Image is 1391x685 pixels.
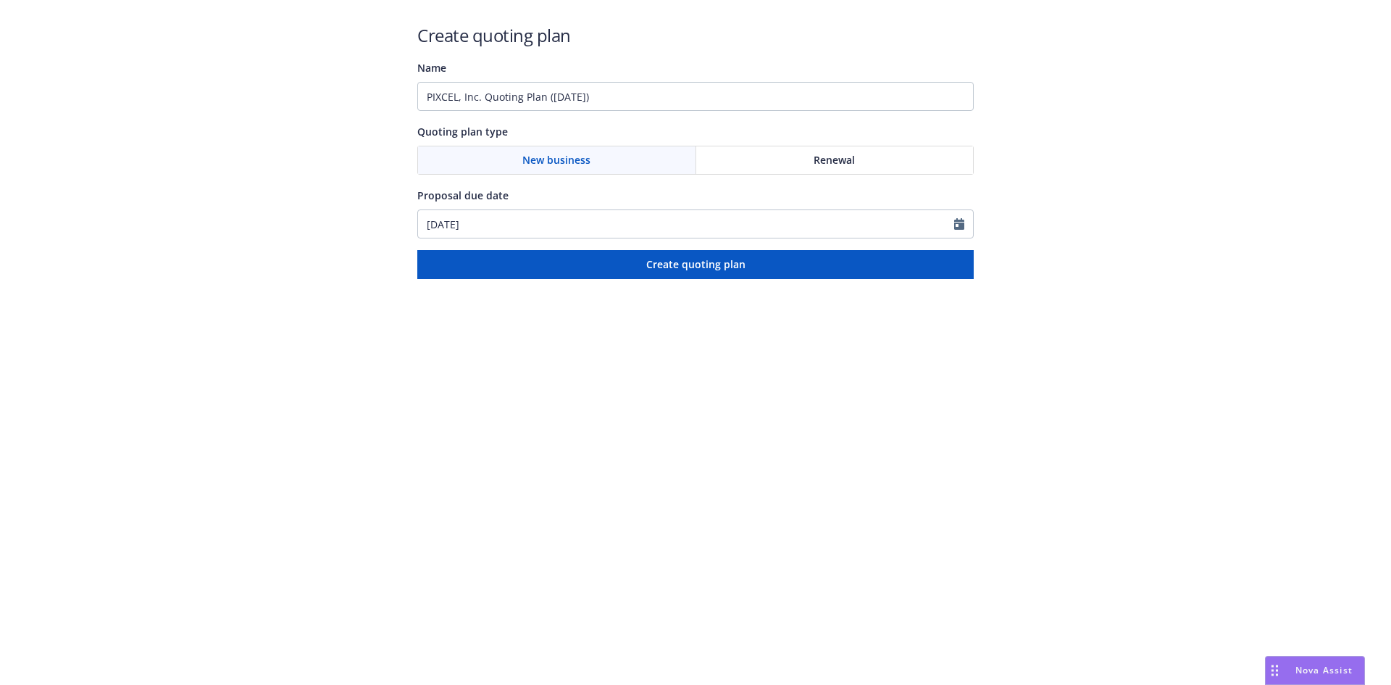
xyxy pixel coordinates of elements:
[954,218,964,230] svg: Calendar
[522,152,590,167] span: New business
[1295,664,1353,676] span: Nova Assist
[417,188,509,202] span: Proposal due date
[417,23,974,47] h1: Create quoting plan
[646,257,745,271] span: Create quoting plan
[1265,656,1365,685] button: Nova Assist
[814,152,855,167] span: Renewal
[417,82,974,111] input: Quoting plan name
[417,250,974,279] button: Create quoting plan
[1266,657,1284,684] div: Drag to move
[417,61,446,75] span: Name
[417,125,508,138] span: Quoting plan type
[418,210,954,238] input: MM/DD/YYYY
